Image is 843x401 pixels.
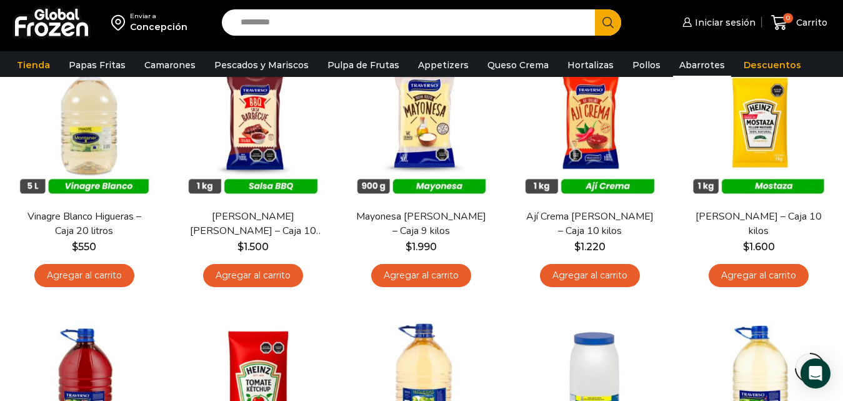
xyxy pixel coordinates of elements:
bdi: 550 [72,241,96,253]
a: Pollos [626,53,667,77]
a: Pescados y Mariscos [208,53,315,77]
button: Search button [595,9,621,36]
a: Vinagre Blanco Higueras – Caja 20 litros [17,210,152,238]
bdi: 1.500 [237,241,269,253]
a: Descuentos [737,53,807,77]
bdi: 1.990 [406,241,437,253]
a: Mayonesa [PERSON_NAME] – Caja 9 kilos [354,210,489,238]
img: address-field-icon.svg [111,12,130,33]
span: 0 [783,13,793,23]
div: Open Intercom Messenger [801,358,831,388]
a: Agregar al carrito: “Salsa Barbacue Traverso - Caja 10 kilos” [203,264,303,287]
a: [PERSON_NAME] [PERSON_NAME] – Caja 10 kilos [186,210,321,238]
a: Agregar al carrito: “Mayonesa Traverso - Caja 9 kilos” [371,264,471,287]
a: 0 Carrito [768,8,831,38]
span: Carrito [793,16,827,29]
a: Agregar al carrito: “Vinagre Blanco Higueras - Caja 20 litros” [34,264,134,287]
a: Tienda [11,53,56,77]
a: Hortalizas [561,53,620,77]
span: $ [743,241,749,253]
bdi: 1.220 [574,241,606,253]
a: Papas Fritas [62,53,132,77]
span: Iniciar sesión [692,16,756,29]
div: Concepción [130,21,187,33]
a: Appetizers [412,53,475,77]
a: Agregar al carrito: “Mostaza Heinz - Caja 10 kilos” [709,264,809,287]
span: $ [574,241,581,253]
span: $ [406,241,412,253]
div: Enviar a [130,12,187,21]
a: Agregar al carrito: “Ají Crema Traverso - Caja 10 kilos” [540,264,640,287]
a: Queso Crema [481,53,555,77]
span: $ [72,241,78,253]
a: Camarones [138,53,202,77]
span: $ [237,241,244,253]
bdi: 1.600 [743,241,775,253]
a: Pulpa de Frutas [321,53,406,77]
a: Abarrotes [673,53,731,77]
a: Iniciar sesión [679,10,756,35]
a: [PERSON_NAME] – Caja 10 kilos [691,210,826,238]
a: Ají Crema [PERSON_NAME] – Caja 10 kilos [522,210,657,238]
